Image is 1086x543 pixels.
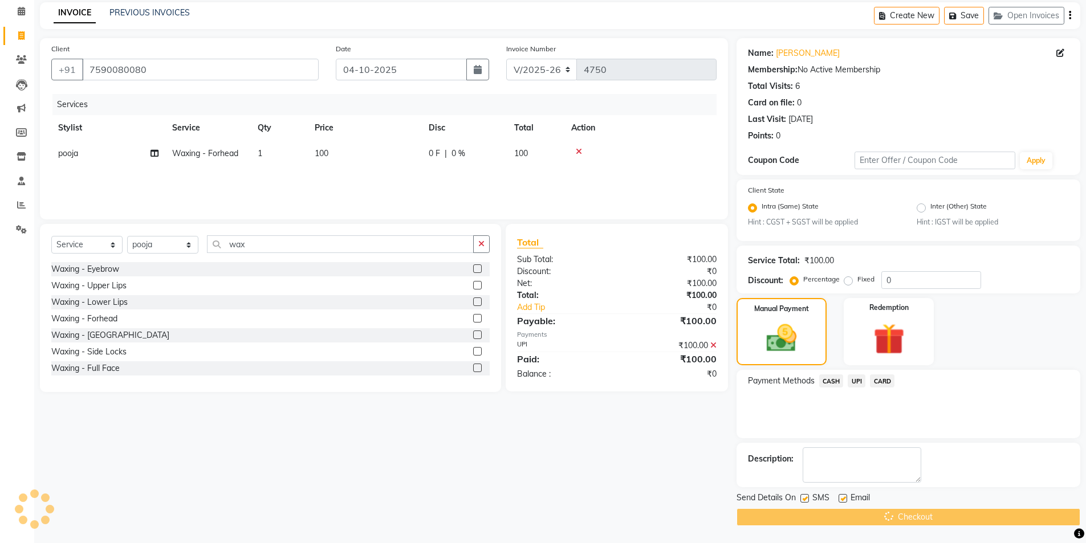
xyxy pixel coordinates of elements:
a: [PERSON_NAME] [776,47,840,59]
div: Points: [748,130,774,142]
div: Sub Total: [509,254,617,266]
div: Waxing - Lower Lips [51,296,128,308]
span: Send Details On [737,492,796,506]
div: ₹100.00 [617,277,725,289]
div: Last Visit: [748,113,786,125]
div: Total Visits: [748,80,793,92]
div: Waxing - Forhead [51,313,117,325]
div: Total: [509,289,617,301]
div: ₹0 [617,266,725,277]
span: Waxing - Forhead [172,148,238,158]
label: Redemption [869,303,909,313]
button: Save [944,7,984,25]
a: PREVIOUS INVOICES [109,7,190,18]
button: Apply [1020,152,1052,169]
div: Balance : [509,368,617,380]
div: Membership: [748,64,798,76]
img: _gift.svg [864,320,914,358]
img: _cash.svg [757,321,806,356]
a: Add Tip [509,301,634,313]
label: Inter (Other) State [930,201,987,215]
th: Price [308,115,422,141]
th: Qty [251,115,308,141]
div: Card on file: [748,97,795,109]
span: 100 [315,148,328,158]
div: Payments [517,330,716,340]
th: Service [165,115,251,141]
div: [DATE] [788,113,813,125]
div: ₹100.00 [617,314,725,328]
span: pooja [58,148,78,158]
div: Waxing - Eyebrow [51,263,119,275]
label: Client State [748,185,784,195]
label: Intra (Same) State [762,201,819,215]
span: SMS [812,492,829,506]
label: Manual Payment [754,304,809,314]
div: No Active Membership [748,64,1069,76]
label: Invoice Number [506,44,556,54]
div: ₹100.00 [617,254,725,266]
span: Payment Methods [748,375,815,387]
input: Search by Name/Mobile/Email/Code [82,59,319,80]
div: Coupon Code [748,154,855,166]
div: Waxing - Side Locks [51,346,127,358]
label: Fixed [857,274,875,284]
div: Discount: [509,266,617,277]
span: UPI [848,374,865,387]
th: Action [564,115,717,141]
span: 0 F [429,148,440,160]
input: Search or Scan [207,235,474,253]
div: Paid: [509,352,617,366]
label: Date [336,44,351,54]
span: Email [851,492,870,506]
div: Name: [748,47,774,59]
span: CASH [819,374,844,387]
div: ₹0 [635,301,725,313]
div: Waxing - Full Face [51,362,120,374]
small: Hint : IGST will be applied [917,217,1069,227]
span: 1 [258,148,262,158]
div: ₹100.00 [617,340,725,352]
th: Disc [422,115,507,141]
label: Percentage [803,274,840,284]
div: UPI [509,340,617,352]
div: Waxing - [GEOGRAPHIC_DATA] [51,329,169,341]
div: Service Total: [748,255,800,267]
a: INVOICE [54,3,96,23]
div: ₹100.00 [617,352,725,366]
div: ₹100.00 [804,255,834,267]
div: 0 [797,97,802,109]
div: ₹100.00 [617,289,725,301]
input: Enter Offer / Coupon Code [855,152,1015,169]
div: Net: [509,277,617,289]
small: Hint : CGST + SGST will be applied [748,217,900,227]
div: Discount: [748,275,783,287]
th: Stylist [51,115,165,141]
button: Create New [874,7,939,25]
span: | [445,148,447,160]
button: Open Invoices [989,7,1064,25]
label: Client [51,44,70,54]
div: ₹0 [617,368,725,380]
span: 100 [514,148,528,158]
div: Waxing - Upper Lips [51,280,127,292]
div: Services [52,94,725,115]
div: 0 [776,130,780,142]
span: 0 % [452,148,465,160]
button: +91 [51,59,83,80]
div: Payable: [509,314,617,328]
div: Description: [748,453,794,465]
th: Total [507,115,564,141]
div: 6 [795,80,800,92]
span: Total [517,236,543,248]
span: CARD [870,374,894,387]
